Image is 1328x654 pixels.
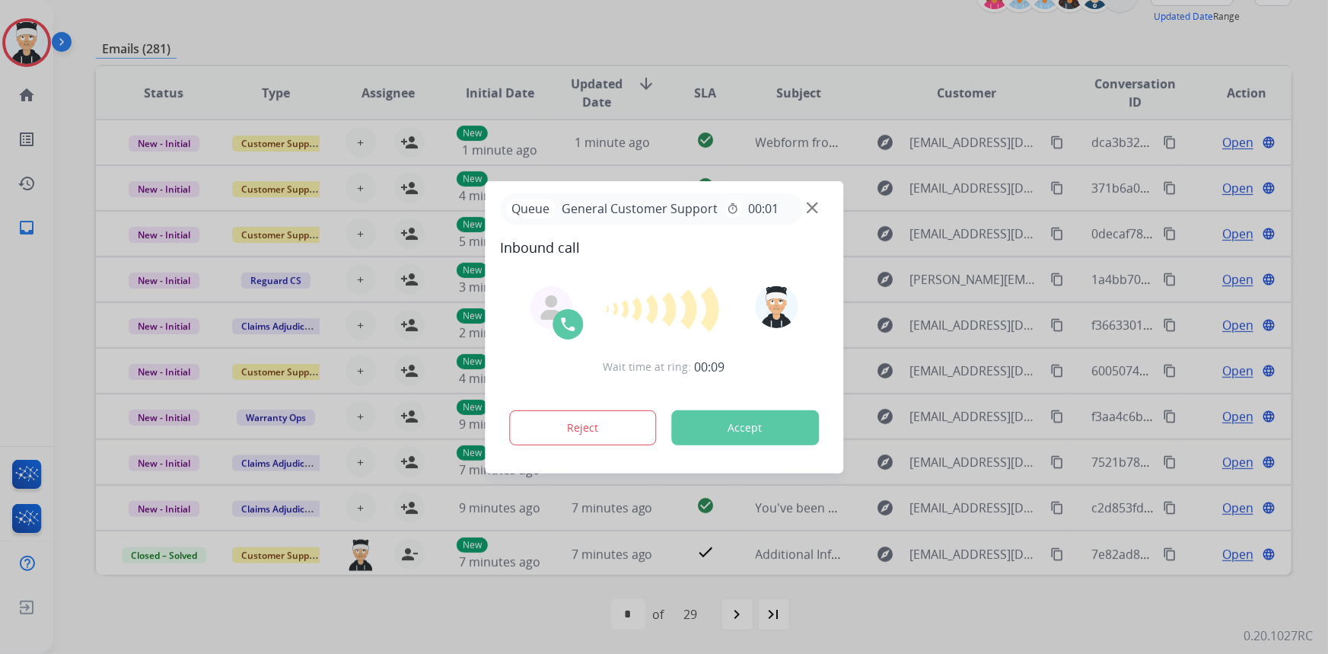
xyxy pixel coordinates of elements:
[539,295,563,320] img: agent-avatar
[603,359,692,375] span: Wait time at ring:
[727,203,739,215] mat-icon: timer
[695,358,725,376] span: 00:09
[559,315,577,333] img: call-icon
[671,410,819,445] button: Accept
[556,199,724,218] span: General Customer Support
[506,199,556,219] p: Queue
[807,202,818,213] img: close-button
[748,199,779,218] span: 00:01
[1244,627,1313,645] p: 0.20.1027RC
[500,237,828,258] span: Inbound call
[756,286,798,328] img: avatar
[509,410,657,445] button: Reject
